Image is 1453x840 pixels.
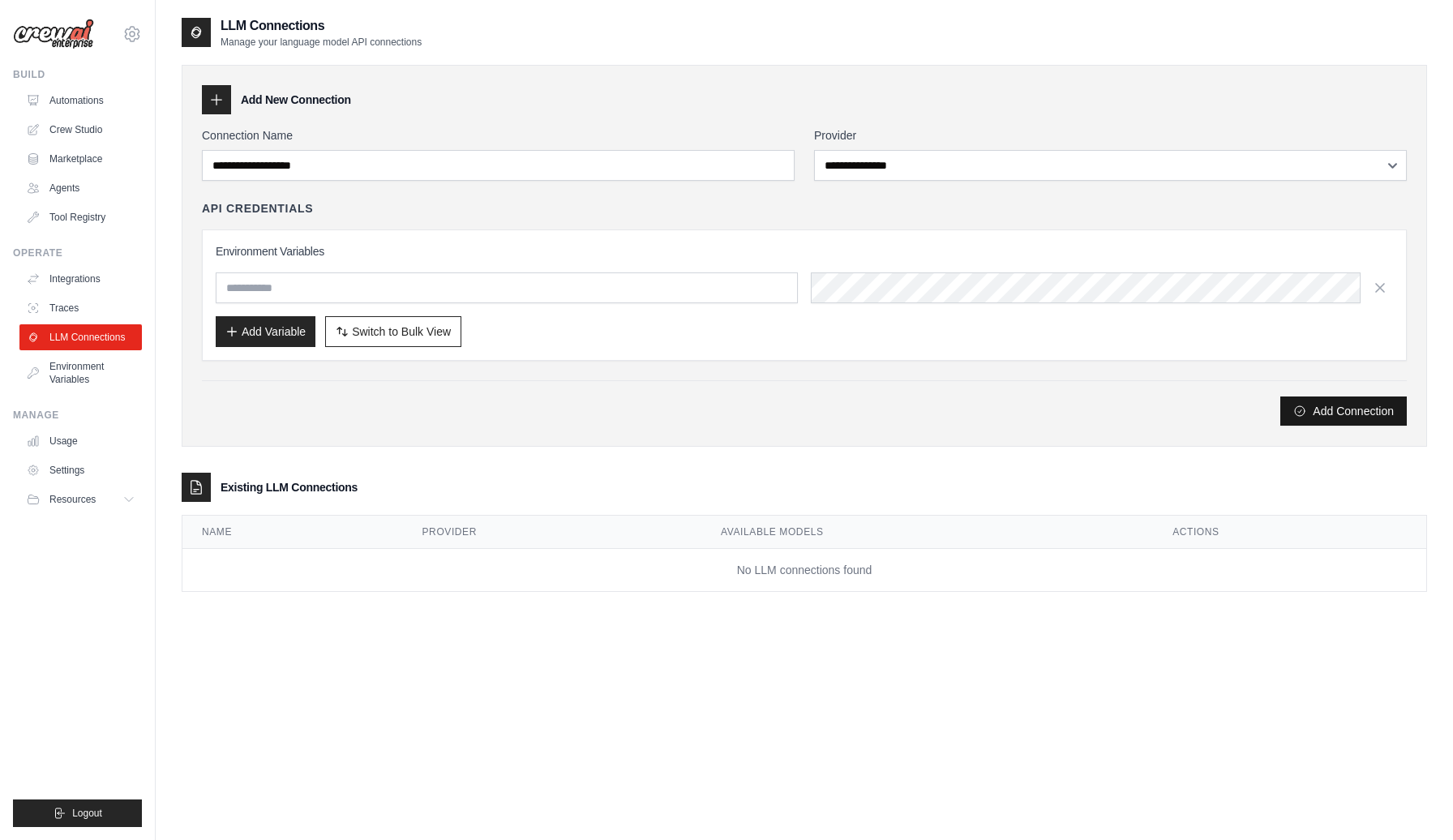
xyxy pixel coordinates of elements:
[19,324,142,350] a: LLM Connections
[72,807,102,820] span: Logout
[216,316,315,347] button: Add Variable
[13,799,142,827] button: Logout
[19,204,142,230] a: Tool Registry
[221,479,358,495] h3: Existing LLM Connections
[19,354,142,392] a: Environment Variables
[13,19,94,49] img: Logo
[13,68,142,81] div: Build
[19,428,142,454] a: Usage
[19,88,142,114] a: Automations
[221,36,422,49] p: Manage your language model API connections
[19,175,142,201] a: Agents
[49,493,96,506] span: Resources
[216,243,1393,259] h3: Environment Variables
[19,117,142,143] a: Crew Studio
[701,516,1153,549] th: Available Models
[814,127,1407,144] label: Provider
[1153,516,1426,549] th: Actions
[19,457,142,483] a: Settings
[182,516,403,549] th: Name
[19,146,142,172] a: Marketplace
[352,324,451,340] span: Switch to Bulk View
[19,266,142,292] a: Integrations
[221,16,422,36] h2: LLM Connections
[1280,396,1407,426] button: Add Connection
[19,295,142,321] a: Traces
[182,549,1426,592] td: No LLM connections found
[13,409,142,422] div: Manage
[19,486,142,512] button: Resources
[403,516,702,549] th: Provider
[13,246,142,259] div: Operate
[325,316,461,347] button: Switch to Bulk View
[202,200,313,216] h4: API Credentials
[241,92,351,108] h3: Add New Connection
[202,127,795,144] label: Connection Name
